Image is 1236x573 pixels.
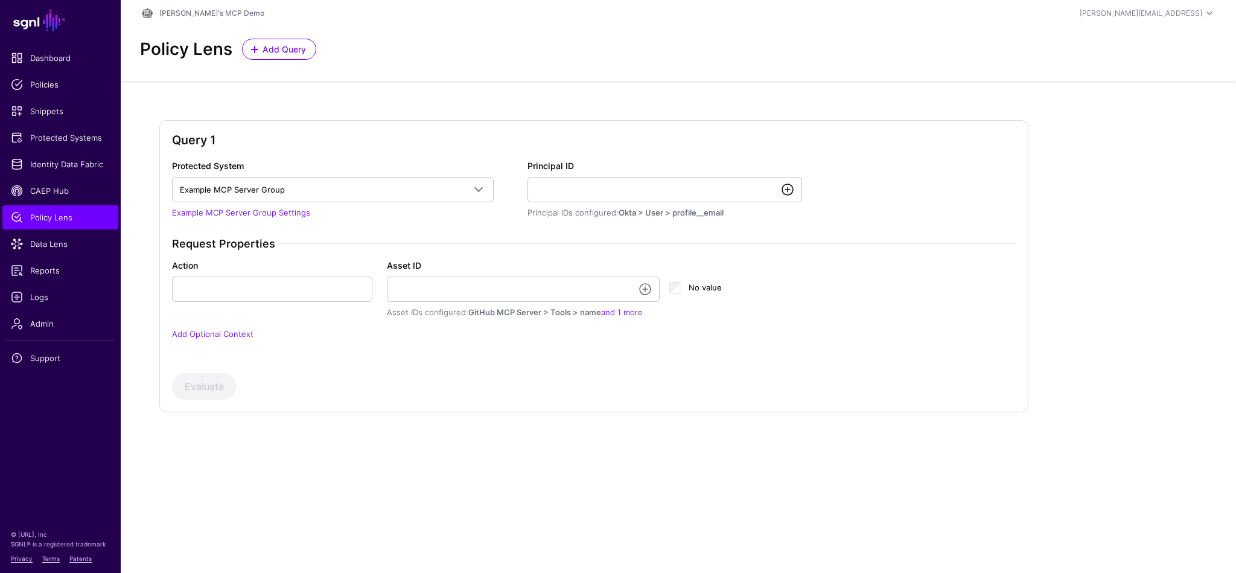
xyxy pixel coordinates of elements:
div: Principal IDs configured: [527,207,802,219]
span: Add Query [261,43,308,56]
span: Identity Data Fabric [11,158,110,170]
a: SGNL [7,7,113,34]
span: Snippets [11,105,110,117]
div: Asset IDs configured: [387,307,660,319]
a: Admin [2,312,118,336]
span: Data Lens [11,238,110,250]
label: Asset ID [387,259,421,272]
a: Patents [69,555,92,562]
a: Identity Data Fabric [2,152,118,176]
a: Terms [42,555,60,562]
span: No value [689,283,722,292]
a: Example MCP Server Group Settings [172,208,310,217]
a: [PERSON_NAME]'s MCP Demo [159,8,264,18]
p: SGNL® is a registered trademark [11,539,110,549]
a: Dashboard [2,46,118,70]
label: Principal ID [527,159,574,172]
span: CAEP Hub [11,185,110,197]
span: Policies [11,78,110,91]
a: Data Lens [2,232,118,256]
label: Protected System [172,159,244,172]
span: Example MCP Server Group [180,185,285,194]
a: Add Optional Context [172,329,253,339]
a: Logs [2,285,118,309]
p: © [URL], Inc [11,530,110,539]
div: [PERSON_NAME][EMAIL_ADDRESS] [1080,8,1202,19]
img: svg+xml;base64,PD94bWwgdmVyc2lvbj0iMS4wIiBlbmNvZGluZz0idXRmLTgiPz4KPCEtLSBHZW5lcmF0b3I6IEFkb2JlIE... [140,6,154,21]
a: Protected Systems [2,126,118,150]
span: GitHub MCP Server > Tools > name [468,307,601,317]
a: Privacy [11,555,33,562]
a: Reports [2,258,118,283]
span: Policy Lens [11,211,110,223]
h2: Query 1 [172,133,1016,147]
span: Logs [11,291,110,303]
span: Dashboard [11,52,110,64]
a: and 1 more [601,307,643,317]
a: Snippets [2,99,118,123]
h2: Policy Lens [140,39,232,60]
span: Support [11,352,110,364]
a: Policies [2,72,118,97]
label: Action [172,259,198,272]
a: CAEP Hub [2,179,118,203]
span: Protected Systems [11,132,110,144]
span: Okta > User > profile__email [619,208,724,217]
a: Policy Lens [2,205,118,229]
span: Request Properties [172,237,281,251]
span: Reports [11,264,110,277]
span: Admin [11,318,110,330]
